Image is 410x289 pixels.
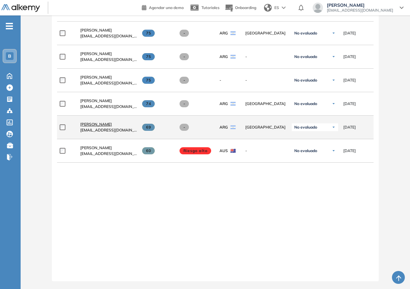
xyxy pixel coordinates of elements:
[230,55,236,59] img: ARG
[80,51,112,56] span: [PERSON_NAME]
[142,53,155,60] span: 75
[225,1,256,15] button: Onboarding
[294,78,317,83] span: No evaluado
[343,148,356,154] span: [DATE]
[180,100,189,107] span: -
[332,149,336,153] img: Ícono de flecha
[245,54,287,60] span: -
[142,77,155,84] span: 75
[80,27,137,33] a: [PERSON_NAME]
[80,33,137,39] span: [EMAIL_ADDRESS][DOMAIN_NAME]
[343,101,356,107] span: [DATE]
[332,55,336,59] img: Ícono de flecha
[80,51,137,57] a: [PERSON_NAME]
[80,98,137,104] a: [PERSON_NAME]
[80,145,112,150] span: [PERSON_NAME]
[180,147,211,154] span: Riesgo alto
[220,54,228,60] span: ARG
[378,258,410,289] div: Widget de chat
[201,5,220,10] span: Tutoriales
[80,104,137,110] span: [EMAIL_ADDRESS][DOMAIN_NAME]
[332,102,336,106] img: Ícono de flecha
[327,3,393,8] span: [PERSON_NAME]
[142,147,155,154] span: 60
[378,258,410,289] iframe: Chat Widget
[80,122,112,127] span: [PERSON_NAME]
[264,4,272,12] img: world
[245,77,287,83] span: -
[80,127,137,133] span: [EMAIL_ADDRESS][DOMAIN_NAME]
[294,148,317,153] span: No evaluado
[220,101,228,107] span: ARG
[332,125,336,129] img: Ícono de flecha
[80,74,137,80] a: [PERSON_NAME]
[294,101,317,106] span: No evaluado
[142,124,155,131] span: 69
[332,31,336,35] img: Ícono de flecha
[8,53,11,59] span: B
[220,30,228,36] span: ARG
[230,149,236,153] img: AUS
[142,100,155,107] span: 74
[220,148,228,154] span: AUS
[80,151,137,157] span: [EMAIL_ADDRESS][DOMAIN_NAME]
[80,121,137,127] a: [PERSON_NAME]
[80,57,137,63] span: [EMAIL_ADDRESS][DOMAIN_NAME]
[230,125,236,129] img: ARG
[80,28,112,33] span: [PERSON_NAME]
[180,124,189,131] span: -
[343,30,356,36] span: [DATE]
[220,77,221,83] span: -
[6,25,13,27] i: -
[230,31,236,35] img: ARG
[180,30,189,37] span: -
[343,54,356,60] span: [DATE]
[245,124,287,130] span: [GEOGRAPHIC_DATA]
[245,148,287,154] span: -
[327,8,393,13] span: [EMAIL_ADDRESS][DOMAIN_NAME]
[235,5,256,10] span: Onboarding
[180,77,189,84] span: -
[294,31,317,36] span: No evaluado
[180,53,189,60] span: -
[245,30,287,36] span: [GEOGRAPHIC_DATA]
[80,98,112,103] span: [PERSON_NAME]
[149,5,184,10] span: Agendar una demo
[230,102,236,106] img: ARG
[274,5,279,11] span: ES
[245,101,287,107] span: [GEOGRAPHIC_DATA]
[142,30,155,37] span: 75
[343,124,356,130] span: [DATE]
[332,78,336,82] img: Ícono de flecha
[80,145,137,151] a: [PERSON_NAME]
[282,6,286,9] img: arrow
[1,4,40,12] img: Logo
[80,75,112,80] span: [PERSON_NAME]
[142,3,184,11] a: Agendar una demo
[343,77,356,83] span: [DATE]
[294,54,317,59] span: No evaluado
[80,80,137,86] span: [EMAIL_ADDRESS][DOMAIN_NAME]
[294,125,317,130] span: No evaluado
[220,124,228,130] span: ARG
